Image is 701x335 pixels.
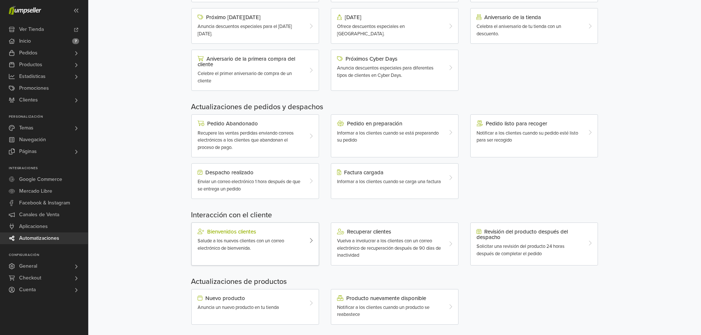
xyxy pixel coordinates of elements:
div: Recuperar clientes [337,229,442,235]
span: Navegación [19,134,46,146]
span: Facebook & Instagram [19,197,70,209]
span: Celebra el aniversario de tu tienda con un descuento. [477,24,561,37]
span: Google Commerce [19,174,62,185]
h5: Interacción con el cliente [191,211,599,220]
span: Mercado Libre [19,185,52,197]
span: Anuncia descuentos especiales para el [DATE][DATE]. [198,24,292,37]
span: Cuenta [19,284,36,296]
span: Ver Tienda [19,24,44,35]
span: Solicitar una revisión del producto 24 horas después de completar el pedido [477,243,564,257]
span: Productos [19,59,42,71]
div: Producto nuevamente disponible [337,295,442,301]
span: Notificar a los clientes cuando un producto se reabastece [337,304,429,318]
div: Factura cargada [337,170,442,175]
div: [DATE] [337,14,442,20]
span: Anuncia descuentos especiales para diferentes tipos de clientes en Cyber Days. [337,65,433,78]
span: Informar a los clientes cuando se está preparando su pedido [337,130,439,143]
p: Integraciones [9,166,88,171]
span: Enviar un correo electrónico 1 hora después de que se entrega un pedido [198,179,300,192]
span: General [19,260,37,272]
span: Automatizaciones [19,232,59,244]
h5: Actualizaciones de productos [191,277,599,286]
span: Clientes [19,94,38,106]
span: Anuncia un nuevo producto en tu tienda [198,304,279,310]
span: Inicio [19,35,31,47]
span: Estadísticas [19,71,46,82]
div: Pedido listo para recoger [477,121,581,126]
div: Pedido en preparación [337,121,442,126]
p: Configuración [9,253,88,257]
div: Próximo [DATE][DATE] [198,14,302,20]
div: Aniversario de la tienda [477,14,581,20]
span: 7 [72,38,79,44]
div: Pedido Abandonado [198,121,302,126]
span: Informar a los clientes cuando se carga una factura [337,179,441,185]
span: Notificar a los clientes cuando su pedido esté listo para ser recogido [477,130,578,143]
span: Celebre el primer aniversario de compra de un cliente [198,71,292,84]
span: Aplicaciones [19,221,48,232]
span: Páginas [19,146,37,157]
p: Personalización [9,115,88,119]
div: Nuevo producto [198,295,302,301]
span: Pedidos [19,47,38,59]
div: Próximos Cyber Days [337,56,442,62]
div: Revisión del producto después del despacho [477,229,581,240]
div: Aniversario de la primera compra del cliente [198,56,302,67]
span: Canales de Venta [19,209,59,221]
span: Ofrece descuentos especiales en [GEOGRAPHIC_DATA]. [337,24,405,37]
span: Promociones [19,82,49,94]
div: Bienvenidos clientes [198,229,302,235]
span: Salude a los nuevos clientes con un correo electrónico de bienvenida. [198,238,284,251]
span: Checkout [19,272,41,284]
h5: Actualizaciones de pedidos y despachos [191,103,599,111]
span: Recupere las ventas perdidas enviando correos electrónicos a los clientes que abandonan el proces... [198,130,294,150]
span: Temas [19,122,33,134]
span: Vuelva a involucrar a los clientes con un correo electrónico de recuperación después de 90 días d... [337,238,441,258]
div: Despacho realizado [198,170,302,175]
